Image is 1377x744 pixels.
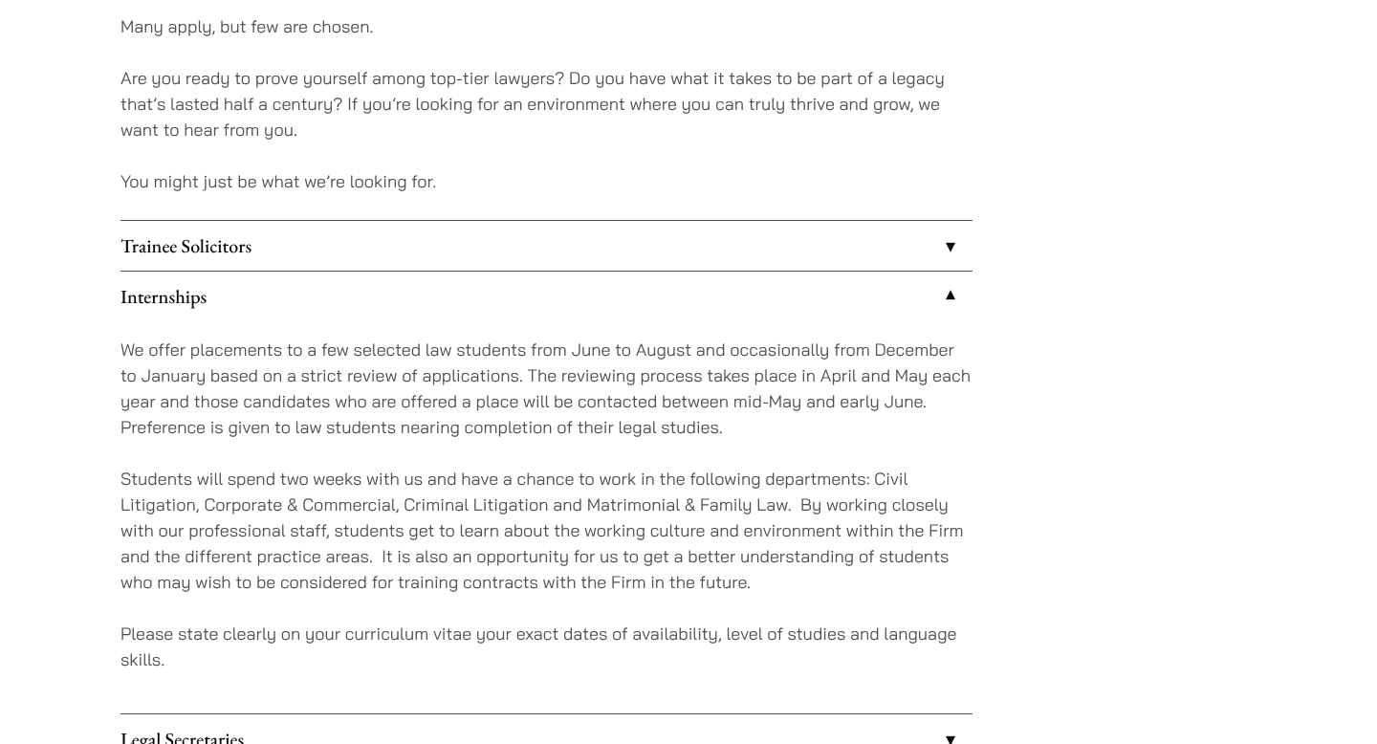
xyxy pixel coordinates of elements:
[120,13,973,39] p: Many apply, but few are chosen.
[120,321,973,713] div: Internships
[120,621,973,672] p: Please state clearly on your curriculum vitae your exact dates of availability, level of studies ...
[120,168,973,194] p: You might just be what we’re looking for.
[120,272,973,321] a: Internships
[120,221,973,271] a: Trainee Solicitors
[120,466,973,595] p: Students will spend two weeks with us and have a chance to work in the following departments: Civ...
[120,65,973,142] p: Are you ready to prove yourself among top-tier lawyers? Do you have what it takes to be part of a...
[120,337,973,440] p: We offer placements to a few selected law students from June to August and occasionally from Dece...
